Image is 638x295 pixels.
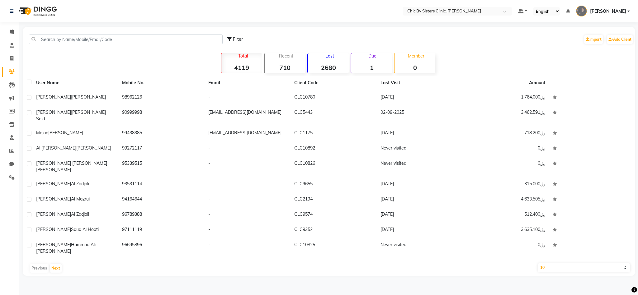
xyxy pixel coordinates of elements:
[36,196,71,202] span: [PERSON_NAME]
[377,90,463,105] td: [DATE]
[463,192,549,207] td: ﷼4,633.505
[205,141,291,156] td: -
[29,35,223,44] input: Search by Name/Mobile/Email/Code
[36,94,71,100] span: [PERSON_NAME]
[205,76,291,90] th: Email
[291,156,376,177] td: CLC10826
[71,94,106,100] span: [PERSON_NAME]
[377,126,463,141] td: [DATE]
[291,90,376,105] td: CLC10780
[291,238,376,258] td: CLC10825
[291,207,376,223] td: CLC9574
[397,53,435,59] p: Member
[205,238,291,258] td: -
[36,227,71,232] span: [PERSON_NAME]
[308,64,349,71] strong: 2680
[377,141,463,156] td: Never visited
[205,207,291,223] td: -
[291,177,376,192] td: CLC9655
[48,130,83,136] span: [PERSON_NAME]
[36,211,71,217] span: [PERSON_NAME]
[463,223,549,238] td: ﷼3,635.100
[118,156,204,177] td: 95339515
[395,64,435,71] strong: 0
[205,105,291,126] td: [EMAIL_ADDRESS][DOMAIN_NAME]
[377,223,463,238] td: [DATE]
[118,177,204,192] td: 93531114
[36,130,48,136] span: Majan
[224,53,262,59] p: Total
[607,35,633,44] a: Add Client
[221,64,262,71] strong: 4119
[267,53,305,59] p: Recent
[291,105,376,126] td: CLC5443
[36,181,71,187] span: [PERSON_NAME]
[377,207,463,223] td: [DATE]
[36,160,107,166] span: [PERSON_NAME] [PERSON_NAME]
[36,109,106,122] span: [PERSON_NAME] said
[377,177,463,192] td: [DATE]
[118,105,204,126] td: 90999998
[291,192,376,207] td: CLC2194
[377,238,463,258] td: Never visited
[36,109,71,115] span: [PERSON_NAME]
[463,156,549,177] td: ﷼0
[118,90,204,105] td: 98962126
[291,141,376,156] td: CLC10892
[36,167,71,173] span: [PERSON_NAME]
[71,211,89,217] span: Al zadjali
[291,126,376,141] td: CLC1175
[525,76,549,90] th: Amount
[118,238,204,258] td: 96695896
[36,145,76,151] span: al [PERSON_NAME]
[233,36,243,42] span: Filter
[118,223,204,238] td: 97111119
[377,76,463,90] th: Last Visit
[118,126,204,141] td: 99438385
[36,242,71,247] span: [PERSON_NAME]
[205,156,291,177] td: -
[76,145,111,151] span: [PERSON_NAME]
[463,90,549,105] td: ﷼1,764.000
[205,192,291,207] td: -
[205,126,291,141] td: [EMAIL_ADDRESS][DOMAIN_NAME]
[463,238,549,258] td: ﷼0
[291,223,376,238] td: CLC9352
[71,227,99,232] span: Saud Al hooti
[291,76,376,90] th: Client Code
[118,207,204,223] td: 96789388
[205,223,291,238] td: -
[351,64,392,71] strong: 1
[377,156,463,177] td: Never visited
[377,105,463,126] td: 02-09-2025
[463,207,549,223] td: ﷼512.400
[463,141,549,156] td: ﷼0
[377,192,463,207] td: [DATE]
[584,35,603,44] a: Import
[463,126,549,141] td: ﷼718.200
[463,105,549,126] td: ﷼3,462.591
[118,192,204,207] td: 94164644
[118,141,204,156] td: 99272117
[50,264,62,273] button: Next
[71,181,89,187] span: al zadjali
[205,90,291,105] td: -
[71,196,90,202] span: Al mazrui
[265,64,305,71] strong: 710
[590,8,626,15] span: [PERSON_NAME]
[118,76,204,90] th: Mobile No.
[16,2,59,20] img: logo
[352,53,392,59] p: Due
[32,76,118,90] th: User Name
[310,53,349,59] p: Lost
[463,177,549,192] td: ﷼315.000
[576,6,587,16] img: SHUBHAM SHARMA
[205,177,291,192] td: -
